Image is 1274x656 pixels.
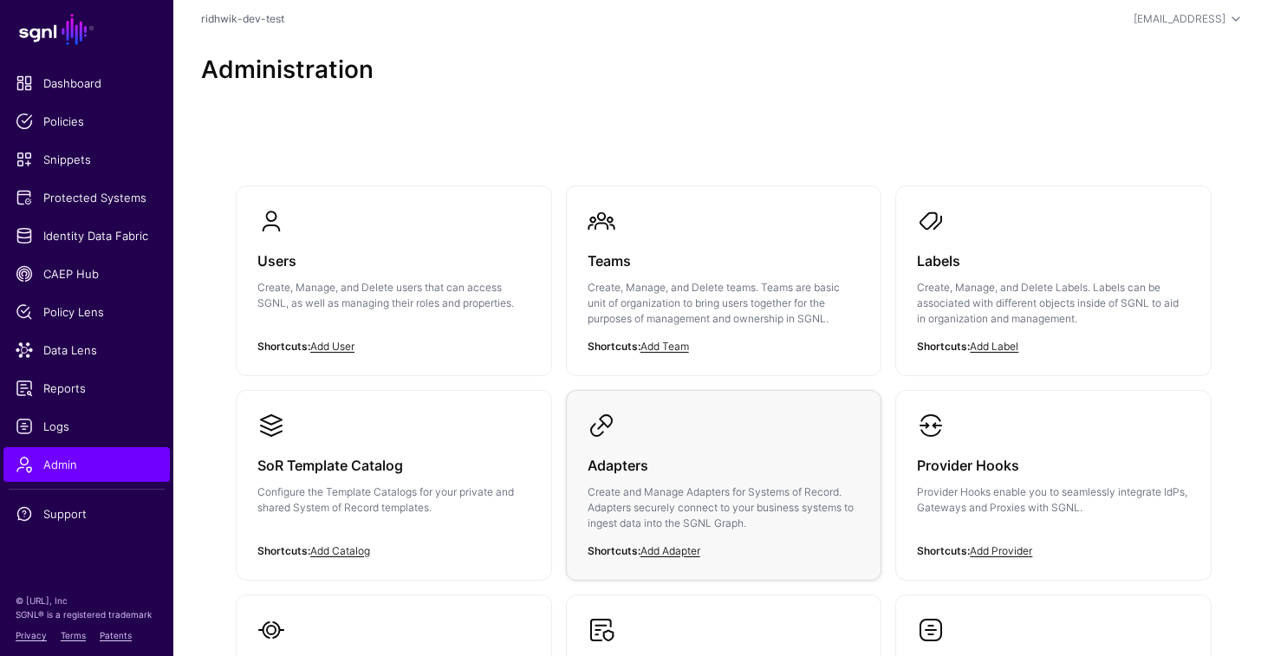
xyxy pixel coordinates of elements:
[16,418,158,435] span: Logs
[3,142,170,177] a: Snippets
[257,453,530,477] h3: SoR Template Catalog
[917,453,1190,477] h3: Provider Hooks
[640,340,689,353] a: Add Team
[16,303,158,321] span: Policy Lens
[896,391,1211,564] a: Provider HooksProvider Hooks enable you to seamlessly integrate IdPs, Gateways and Proxies with S...
[3,104,170,139] a: Policies
[970,544,1032,557] a: Add Provider
[640,544,700,557] a: Add Adapter
[567,186,881,375] a: TeamsCreate, Manage, and Delete teams. Teams are basic unit of organization to bring users togeth...
[16,265,158,283] span: CAEP Hub
[588,340,640,353] strong: Shortcuts:
[896,186,1211,375] a: LabelsCreate, Manage, and Delete Labels. Labels can be associated with different objects inside o...
[310,340,354,353] a: Add User
[567,391,881,580] a: AdaptersCreate and Manage Adapters for Systems of Record. Adapters securely connect to your busin...
[100,630,132,640] a: Patents
[61,630,86,640] a: Terms
[16,151,158,168] span: Snippets
[16,75,158,92] span: Dashboard
[10,10,163,49] a: SGNL
[917,544,970,557] strong: Shortcuts:
[917,340,970,353] strong: Shortcuts:
[3,333,170,367] a: Data Lens
[3,447,170,482] a: Admin
[16,505,158,523] span: Support
[16,341,158,359] span: Data Lens
[237,391,551,564] a: SoR Template CatalogConfigure the Template Catalogs for your private and shared System of Record ...
[16,113,158,130] span: Policies
[1134,11,1225,27] div: [EMAIL_ADDRESS]
[257,484,530,516] p: Configure the Template Catalogs for your private and shared System of Record templates.
[237,186,551,360] a: UsersCreate, Manage, and Delete users that can access SGNL, as well as managing their roles and p...
[3,295,170,329] a: Policy Lens
[588,280,861,327] p: Create, Manage, and Delete teams. Teams are basic unit of organization to bring users together fo...
[588,484,861,531] p: Create and Manage Adapters for Systems of Record. Adapters securely connect to your business syst...
[588,249,861,273] h3: Teams
[16,607,158,621] p: SGNL® is a registered trademark
[16,189,158,206] span: Protected Systems
[588,453,861,477] h3: Adapters
[16,380,158,397] span: Reports
[3,371,170,406] a: Reports
[3,409,170,444] a: Logs
[917,249,1190,273] h3: Labels
[310,544,370,557] a: Add Catalog
[257,280,530,311] p: Create, Manage, and Delete users that can access SGNL, as well as managing their roles and proper...
[970,340,1018,353] a: Add Label
[3,66,170,101] a: Dashboard
[3,218,170,253] a: Identity Data Fabric
[917,280,1190,327] p: Create, Manage, and Delete Labels. Labels can be associated with different objects inside of SGNL...
[16,630,47,640] a: Privacy
[3,257,170,291] a: CAEP Hub
[257,340,310,353] strong: Shortcuts:
[16,456,158,473] span: Admin
[588,544,640,557] strong: Shortcuts:
[917,484,1190,516] p: Provider Hooks enable you to seamlessly integrate IdPs, Gateways and Proxies with SGNL.
[257,544,310,557] strong: Shortcuts:
[201,55,1246,85] h2: Administration
[16,594,158,607] p: © [URL], Inc
[16,227,158,244] span: Identity Data Fabric
[3,180,170,215] a: Protected Systems
[257,249,530,273] h3: Users
[201,12,284,25] a: ridhwik-dev-test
